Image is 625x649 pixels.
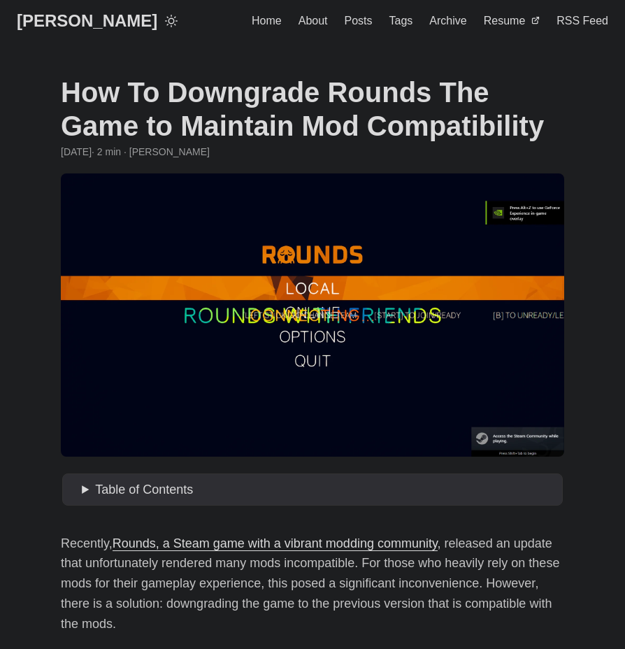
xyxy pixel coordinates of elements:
[299,15,328,27] span: About
[82,480,557,500] summary: Table of Contents
[113,536,438,550] a: Rounds, a Steam game with a vibrant modding community
[252,15,282,27] span: Home
[429,15,466,27] span: Archive
[95,483,193,497] span: Table of Contents
[61,144,564,159] div: · 2 min · [PERSON_NAME]
[556,15,608,27] span: RSS Feed
[345,15,373,27] span: Posts
[484,15,526,27] span: Resume
[389,15,413,27] span: Tags
[61,144,92,159] span: 2024-03-24 12:50:54 -0400 -0400
[61,76,564,143] h1: How To Downgrade Rounds The Game to Maintain Mod Compatibility
[61,534,564,634] p: Recently, , released an update that unfortunately rendered many mods incompatible. For those who ...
